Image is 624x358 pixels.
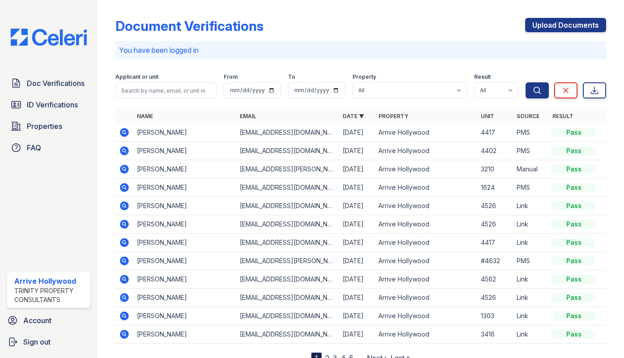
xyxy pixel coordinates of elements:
td: 1303 [477,307,513,325]
div: Pass [552,183,595,192]
td: [PERSON_NAME] [133,307,236,325]
td: [DATE] [339,252,375,270]
div: Pass [552,220,595,229]
td: [DATE] [339,215,375,234]
label: Result [474,73,491,81]
span: Doc Verifications [27,78,85,89]
td: [DATE] [339,197,375,215]
td: [DATE] [339,179,375,197]
td: [DATE] [339,160,375,179]
td: [PERSON_NAME] [133,252,236,270]
td: 4417 [477,234,513,252]
div: Pass [552,311,595,320]
td: Link [513,234,549,252]
a: Email [240,113,256,119]
td: PMS [513,179,549,197]
label: Property [352,73,376,81]
td: 4526 [477,289,513,307]
td: Link [513,197,549,215]
td: Arrive Hollywood [375,179,478,197]
a: Account [4,311,94,329]
span: ID Verifications [27,99,78,110]
a: Upload Documents [525,18,606,32]
td: Arrive Hollywood [375,289,478,307]
td: 4417 [477,124,513,142]
div: Pass [552,293,595,302]
td: Arrive Hollywood [375,234,478,252]
div: Pass [552,128,595,137]
a: Source [517,113,539,119]
a: Date ▼ [343,113,364,119]
td: 3210 [477,160,513,179]
td: [DATE] [339,289,375,307]
td: [EMAIL_ADDRESS][PERSON_NAME][DOMAIN_NAME] [236,160,339,179]
label: Applicant or unit [115,73,158,81]
p: You have been logged in [119,45,603,55]
td: [EMAIL_ADDRESS][PERSON_NAME][DOMAIN_NAME] [236,252,339,270]
td: 4402 [477,142,513,160]
td: Arrive Hollywood [375,160,478,179]
td: [PERSON_NAME] [133,124,236,142]
a: FAQ [7,139,90,157]
td: #4632 [477,252,513,270]
div: Document Verifications [115,18,263,34]
a: Result [552,113,573,119]
td: 1624 [477,179,513,197]
div: Pass [552,330,595,339]
td: [PERSON_NAME] [133,160,236,179]
td: Arrive Hollywood [375,270,478,289]
div: Pass [552,275,595,284]
td: [PERSON_NAME] [133,289,236,307]
td: 3416 [477,325,513,344]
td: Link [513,325,549,344]
a: Name [137,113,153,119]
td: Manual [513,160,549,179]
button: Sign out [4,333,94,351]
td: 4562 [477,270,513,289]
td: PMS [513,142,549,160]
div: Pass [552,256,595,265]
div: Trinity Property Consultants [14,286,87,304]
td: Arrive Hollywood [375,252,478,270]
td: [EMAIL_ADDRESS][DOMAIN_NAME] [236,307,339,325]
td: [EMAIL_ADDRESS][DOMAIN_NAME] [236,142,339,160]
td: [EMAIL_ADDRESS][DOMAIN_NAME] [236,124,339,142]
td: Arrive Hollywood [375,307,478,325]
input: Search by name, email, or unit number [115,82,216,98]
span: Sign out [23,337,51,347]
td: Arrive Hollywood [375,142,478,160]
td: [PERSON_NAME] [133,179,236,197]
a: Doc Verifications [7,74,90,92]
span: Properties [27,121,62,132]
td: [PERSON_NAME] [133,215,236,234]
td: [EMAIL_ADDRESS][DOMAIN_NAME] [236,325,339,344]
td: [PERSON_NAME] [133,270,236,289]
td: Link [513,270,549,289]
td: [DATE] [339,270,375,289]
div: Pass [552,238,595,247]
td: [DATE] [339,124,375,142]
td: [DATE] [339,142,375,160]
td: PMS [513,252,549,270]
td: [PERSON_NAME] [133,325,236,344]
td: Arrive Hollywood [375,197,478,215]
a: ID Verifications [7,96,90,114]
td: Link [513,289,549,307]
td: PMS [513,124,549,142]
div: Pass [552,146,595,155]
td: Arrive Hollywood [375,215,478,234]
td: 4526 [477,197,513,215]
td: Link [513,307,549,325]
div: Pass [552,201,595,210]
td: [PERSON_NAME] [133,197,236,215]
a: Property [378,113,408,119]
td: [EMAIL_ADDRESS][DOMAIN_NAME] [236,289,339,307]
td: 4526 [477,215,513,234]
td: [PERSON_NAME] [133,142,236,160]
span: Account [23,315,51,326]
td: Link [513,215,549,234]
span: FAQ [27,142,41,153]
td: Arrive Hollywood [375,325,478,344]
td: [DATE] [339,307,375,325]
td: [EMAIL_ADDRESS][DOMAIN_NAME] [236,215,339,234]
